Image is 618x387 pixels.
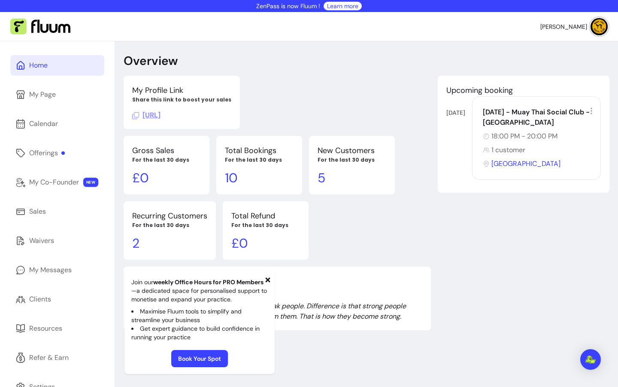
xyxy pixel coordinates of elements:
[225,144,294,157] p: Total Bookings
[29,89,56,100] div: My Page
[132,157,201,163] p: For the last 30 days
[29,236,54,246] div: Waivers
[10,318,104,339] a: Resources
[132,111,161,120] span: Click to copy
[318,144,386,157] p: New Customers
[29,265,72,275] div: My Messages
[540,22,587,31] span: [PERSON_NAME]
[446,84,601,96] p: Upcoming booking
[132,222,207,229] p: For the last 30 days
[318,170,386,186] p: 5
[10,18,70,35] img: Fluum Logo
[132,96,231,103] p: Share this link to boost your sales
[153,278,264,286] b: weekly Office Hours for PRO Members
[10,201,104,222] a: Sales
[446,108,472,117] div: [DATE]
[591,18,608,35] img: avatar
[10,114,104,134] a: Calendar
[540,18,608,35] button: avatar[PERSON_NAME]
[225,170,294,186] p: 10
[10,172,104,193] a: My Co-Founder NEW
[132,84,231,96] p: My Profile Link
[231,210,300,222] p: Total Refund
[483,131,595,141] div: 18:00 PM - 20:00 PM
[29,206,46,217] div: Sales
[132,301,422,322] p: Strong people make as many mistakes as weak people. Difference is that strong people admit their ...
[483,107,595,128] div: [DATE] - Muay Thai Social Club - [GEOGRAPHIC_DATA]
[10,289,104,310] a: Clients
[29,177,79,187] div: My Co-Founder
[580,349,601,370] div: Open Intercom Messenger
[132,170,201,186] p: £ 0
[10,347,104,368] a: Refer & Earn
[131,278,268,304] p: Join our —a dedicated space for personalised support to monetise and expand your practice.
[10,84,104,105] a: My Page
[483,145,595,155] div: 1 customer
[256,2,320,10] p: ZenPass is now Fluum !
[132,210,207,222] p: Recurring Customers
[29,119,58,129] div: Calendar
[124,53,178,69] p: Overview
[231,222,300,229] p: For the last 30 days
[29,323,62,334] div: Resources
[132,144,201,157] p: Gross Sales
[327,2,358,10] a: Learn more
[318,157,386,163] p: For the last 30 days
[231,236,300,251] p: £ 0
[29,148,65,158] div: Offerings
[491,159,560,169] span: [GEOGRAPHIC_DATA]
[10,260,104,280] a: My Messages
[29,294,51,304] div: Clients
[29,353,69,363] div: Refer & Earn
[132,287,422,294] p: From [PERSON_NAME]
[131,324,268,341] li: Get expert guidance to build confidence in running your practice
[171,350,228,367] a: Book Your Spot
[10,55,104,76] a: Home
[10,143,104,163] a: Offerings
[131,307,268,324] li: Maximise Fluum tools to simplify and streamline your business
[29,60,48,71] div: Home
[132,275,422,287] p: Quote of the day
[225,157,294,163] p: For the last 30 days
[83,178,98,187] span: NEW
[10,230,104,251] a: Waivers
[132,236,207,251] p: 2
